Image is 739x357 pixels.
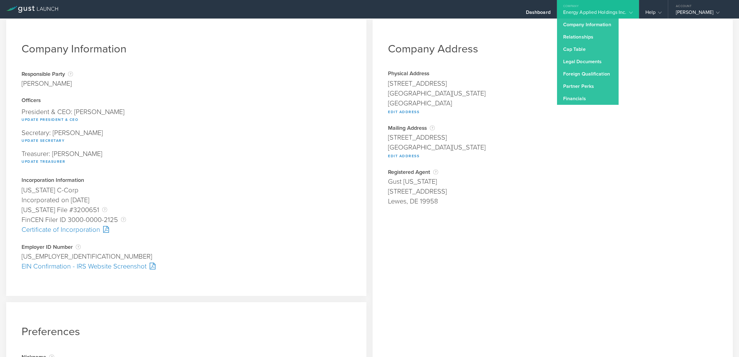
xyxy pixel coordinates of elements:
[22,178,351,184] div: Incorporation Information
[22,98,351,104] div: Officers
[388,108,419,116] button: Edit Address
[388,152,419,160] button: Edit Address
[22,244,351,250] div: Employer ID Number
[22,71,73,77] div: Responsible Party
[22,79,73,88] div: [PERSON_NAME]
[22,42,351,55] h1: Company Information
[22,105,351,126] div: President & CEO: [PERSON_NAME]
[22,261,351,271] div: EIN Confirmation - IRS Website Screenshot
[22,116,78,123] button: Update President & CEO
[22,158,65,165] button: Update Treasurer
[388,196,717,206] div: Lewes, DE 19958
[388,71,717,77] div: Physical Address
[388,42,717,55] h1: Company Address
[22,185,351,195] div: [US_STATE] C-Corp
[526,9,551,18] div: Dashboard
[22,225,351,235] div: Certificate of Incorporation
[22,252,351,261] div: [US_EMPLOYER_IDENTIFICATION_NUMBER]
[22,147,351,168] div: Treasurer: [PERSON_NAME]
[676,9,728,18] div: [PERSON_NAME]
[22,205,351,215] div: [US_STATE] File #3200651
[388,187,717,196] div: [STREET_ADDRESS]
[388,98,717,108] div: [GEOGRAPHIC_DATA]
[388,169,717,175] div: Registered Agent
[388,142,717,152] div: [GEOGRAPHIC_DATA][US_STATE]
[645,9,662,18] div: Help
[388,177,717,187] div: Gust [US_STATE]
[22,195,351,205] div: Incorporated on [DATE]
[388,125,717,131] div: Mailing Address
[388,79,717,88] div: [STREET_ADDRESS]
[22,215,351,225] div: FinCEN Filer ID 3000-0000-2125
[22,137,65,144] button: Update Secretary
[22,126,351,147] div: Secretary: [PERSON_NAME]
[22,325,351,338] h1: Preferences
[563,9,633,18] div: Energy Applied Holdings Inc.
[388,88,717,98] div: [GEOGRAPHIC_DATA][US_STATE]
[388,133,717,142] div: [STREET_ADDRESS]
